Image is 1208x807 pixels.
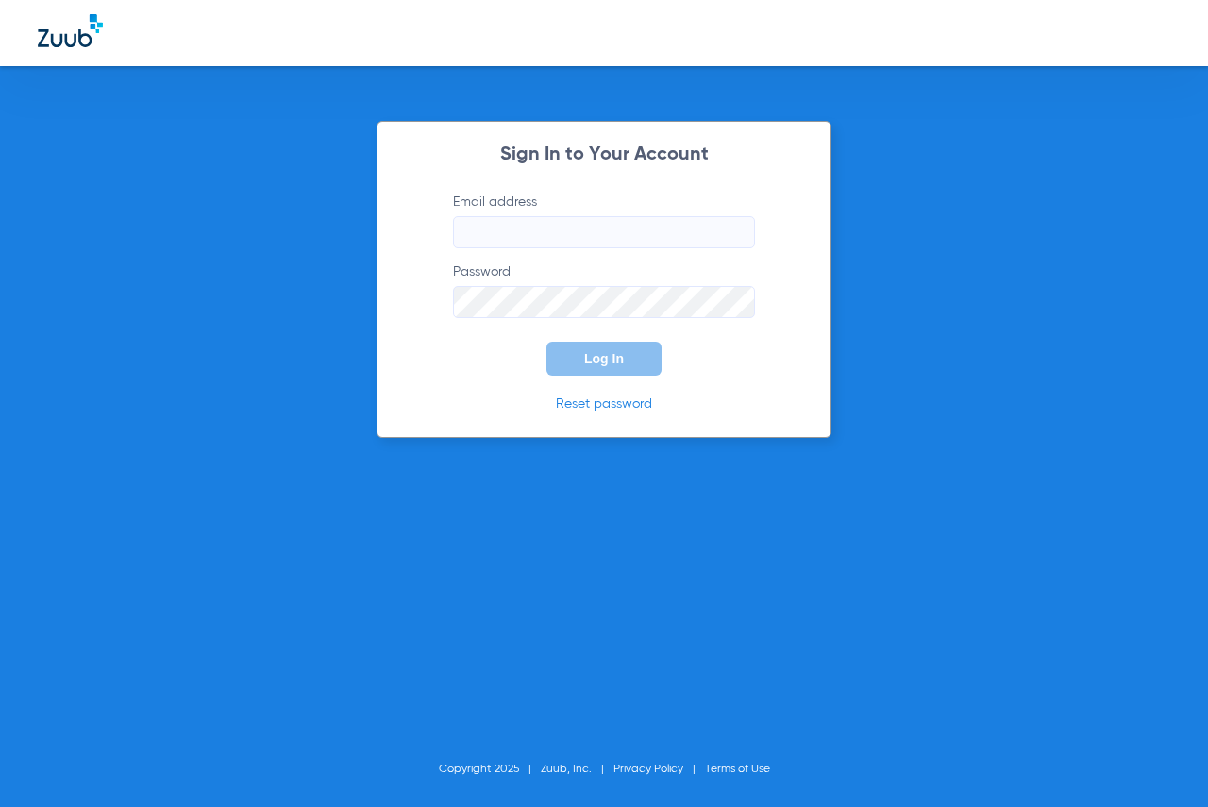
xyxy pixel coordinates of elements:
[1114,716,1208,807] iframe: Chat Widget
[453,193,755,248] label: Email address
[439,760,541,779] li: Copyright 2025
[584,351,624,366] span: Log In
[613,764,683,775] a: Privacy Policy
[556,397,652,411] a: Reset password
[453,286,755,318] input: Password
[38,14,103,47] img: Zuub Logo
[453,262,755,318] label: Password
[546,342,662,376] button: Log In
[541,760,613,779] li: Zuub, Inc.
[705,764,770,775] a: Terms of Use
[425,145,783,164] h2: Sign In to Your Account
[453,216,755,248] input: Email address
